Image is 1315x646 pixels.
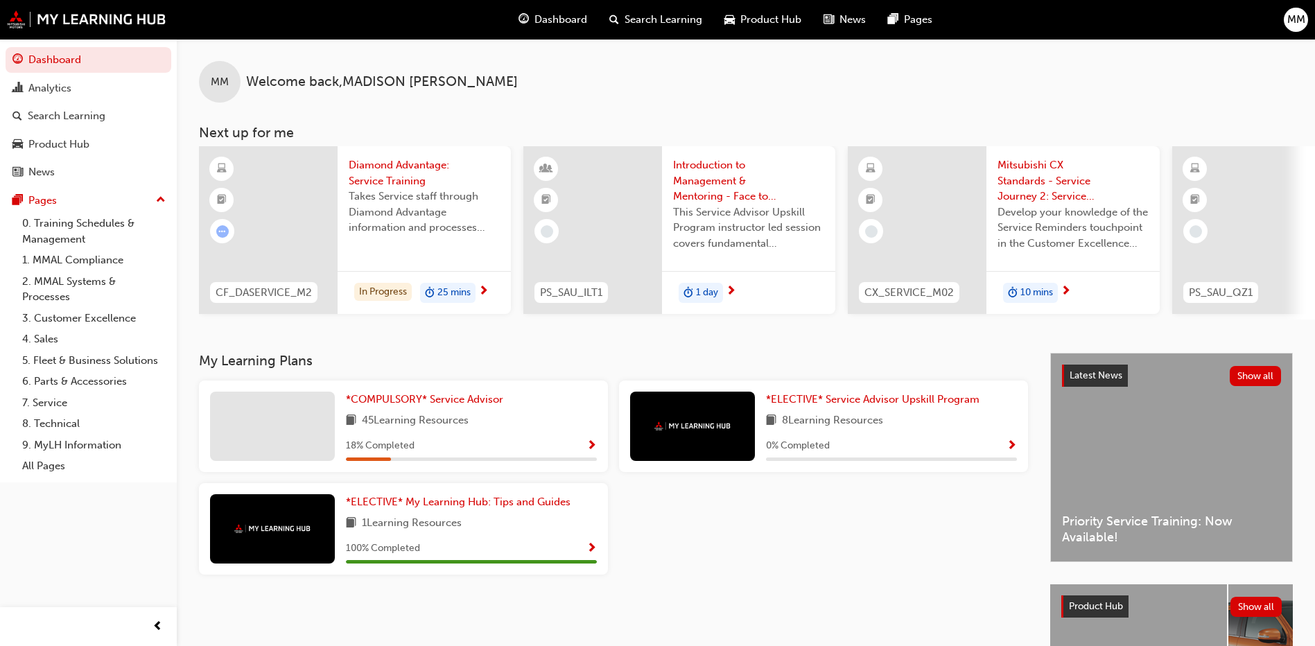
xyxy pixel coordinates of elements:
span: Product Hub [740,12,801,28]
span: Diamond Advantage: Service Training [349,157,500,189]
a: PS_SAU_ILT1Introduction to Management & Mentoring - Face to Face Instructor Led Training (Service... [523,146,835,314]
span: 45 Learning Resources [362,412,469,430]
a: Search Learning [6,103,171,129]
a: Analytics [6,76,171,101]
span: learningRecordVerb_ATTEMPT-icon [216,225,229,238]
span: Introduction to Management & Mentoring - Face to Face Instructor Led Training (Service Advisor Up... [673,157,824,204]
span: Show Progress [1007,440,1017,453]
button: Show all [1230,366,1282,386]
span: 1 Learning Resources [362,515,462,532]
span: 1 day [696,285,718,301]
a: *ELECTIVE* Service Advisor Upskill Program [766,392,985,408]
span: news-icon [12,166,23,179]
span: prev-icon [153,618,163,636]
span: duration-icon [1008,284,1018,302]
span: Show Progress [586,440,597,453]
span: Latest News [1070,369,1122,381]
a: 9. MyLH Information [17,435,171,456]
a: All Pages [17,455,171,477]
span: MM [211,74,229,90]
span: next-icon [1061,286,1071,298]
span: learningRecordVerb_NONE-icon [865,225,878,238]
span: CF_DASERVICE_M2 [216,285,312,301]
span: Welcome back , MADISON [PERSON_NAME] [246,74,518,90]
span: guage-icon [519,11,529,28]
img: mmal [234,524,311,533]
button: DashboardAnalyticsSearch LearningProduct HubNews [6,44,171,188]
div: News [28,164,55,180]
span: book-icon [346,412,356,430]
a: Product Hub [6,132,171,157]
a: Latest NewsShow allPriority Service Training: Now Available! [1050,353,1293,562]
a: 5. Fleet & Business Solutions [17,350,171,372]
span: Dashboard [534,12,587,28]
span: learningRecordVerb_NONE-icon [1190,225,1202,238]
a: 3. Customer Excellence [17,308,171,329]
button: Pages [6,188,171,213]
span: car-icon [724,11,735,28]
span: pages-icon [12,195,23,207]
a: CF_DASERVICE_M2Diamond Advantage: Service TrainingTakes Service staff through Diamond Advantage i... [199,146,511,314]
div: Product Hub [28,137,89,152]
span: PS_SAU_ILT1 [540,285,602,301]
span: MM [1287,12,1305,28]
a: search-iconSearch Learning [598,6,713,34]
a: 1. MMAL Compliance [17,250,171,271]
a: 4. Sales [17,329,171,350]
a: 7. Service [17,392,171,414]
span: book-icon [766,412,776,430]
a: 2. MMAL Systems & Processes [17,271,171,308]
span: booktick-icon [1190,191,1200,209]
button: Show all [1230,597,1282,617]
div: Analytics [28,80,71,96]
span: PS_SAU_QZ1 [1189,285,1253,301]
a: Dashboard [6,47,171,73]
span: CX_SERVICE_M02 [864,285,954,301]
span: search-icon [12,110,22,123]
a: 8. Technical [17,413,171,435]
span: Mitsubishi CX Standards - Service Journey 2: Service Reminders [998,157,1149,204]
a: *ELECTIVE* My Learning Hub: Tips and Guides [346,494,576,510]
button: Show Progress [586,437,597,455]
div: Pages [28,193,57,209]
img: mmal [7,10,166,28]
span: 0 % Completed [766,438,830,454]
span: Pages [904,12,932,28]
h3: Next up for me [177,125,1315,141]
span: next-icon [726,286,736,298]
span: 10 mins [1020,285,1053,301]
div: In Progress [354,283,412,302]
span: next-icon [478,286,489,298]
a: CX_SERVICE_M02Mitsubishi CX Standards - Service Journey 2: Service RemindersDevelop your knowledg... [848,146,1160,314]
span: *ELECTIVE* Service Advisor Upskill Program [766,393,979,405]
img: mmal [654,421,731,430]
span: Search Learning [625,12,702,28]
span: Product Hub [1069,600,1123,612]
span: 25 mins [437,285,471,301]
a: 6. Parts & Accessories [17,371,171,392]
span: learningResourceType_ELEARNING-icon [217,160,227,178]
button: MM [1284,8,1308,32]
span: Develop your knowledge of the Service Reminders touchpoint in the Customer Excellence (CX) Servic... [998,204,1149,252]
a: 0. Training Schedules & Management [17,213,171,250]
span: car-icon [12,139,23,151]
button: Show Progress [1007,437,1017,455]
span: up-icon [156,191,166,209]
button: Show Progress [586,540,597,557]
span: booktick-icon [541,191,551,209]
span: learningResourceType_ELEARNING-icon [866,160,876,178]
span: News [839,12,866,28]
a: pages-iconPages [877,6,943,34]
h3: My Learning Plans [199,353,1028,369]
span: learningResourceType_ELEARNING-icon [1190,160,1200,178]
span: *ELECTIVE* My Learning Hub: Tips and Guides [346,496,571,508]
span: learningRecordVerb_NONE-icon [541,225,553,238]
a: *COMPULSORY* Service Advisor [346,392,509,408]
a: News [6,159,171,185]
span: chart-icon [12,82,23,95]
div: Search Learning [28,108,105,124]
span: duration-icon [425,284,435,302]
span: 18 % Completed [346,438,415,454]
